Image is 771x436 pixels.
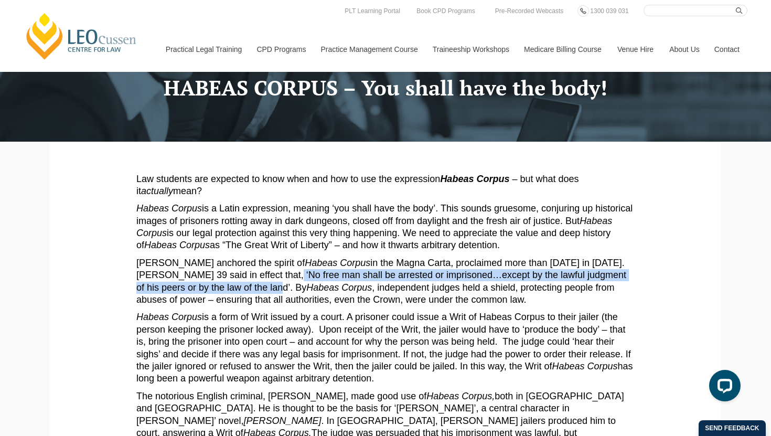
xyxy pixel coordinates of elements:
em: Habeas Corpus [136,203,202,214]
em: Habeas Corpus, [426,391,495,401]
a: Venue Hire [609,27,661,72]
a: Practical Legal Training [158,27,249,72]
a: Contact [706,27,747,72]
em: Habeas Corpus [136,312,202,322]
em: beas Corpus [156,240,210,250]
a: About Us [661,27,706,72]
p: [PERSON_NAME] anchored the spirit of in the Magna Carta, proclaimed more than [DATE] in [DATE]. [... [136,257,635,306]
em: actually [141,186,173,196]
h1: HABEAS CORPUS – You shall have the body! [58,76,713,99]
a: 1300 039 031 [587,5,631,17]
p: Law students are expected to know when and how to use the expression – but what does it mean? [136,173,635,198]
a: CPD Programs [249,27,313,72]
a: Practice Management Course [313,27,425,72]
a: PLT Learning Portal [342,5,403,17]
em: [PERSON_NAME] [243,416,321,426]
em: Habeas Corpus [552,361,617,371]
p: is a form of Writ issued by a court. A prisoner could issue a Writ of Habeas Corpus to their jail... [136,311,635,385]
span: 1300 039 031 [590,7,628,15]
em: Habeas Corpus [440,174,509,184]
p: is a Latin expression, meaning ‘you shall have the body’. This sounds gruesome, conjuring up hist... [136,203,635,252]
em: Ha [144,240,156,250]
a: Pre-Recorded Webcasts [492,5,566,17]
a: Traineeship Workshops [425,27,516,72]
a: Book CPD Programs [414,5,477,17]
a: Medicare Billing Course [516,27,609,72]
a: [PERSON_NAME] Centre for Law [24,12,140,61]
em: Habeas Corpus [306,282,372,293]
em: Habeas Corpus [305,258,370,268]
iframe: LiveChat chat widget [701,366,745,410]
